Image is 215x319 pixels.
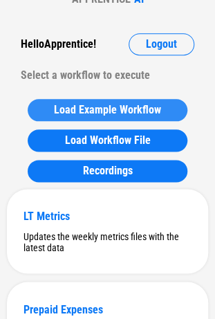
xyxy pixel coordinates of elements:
[24,210,191,223] div: LT Metrics
[24,230,191,253] div: Updates the weekly metrics files with the latest data
[83,165,133,176] span: Recordings
[129,33,194,55] button: Logout
[28,99,187,121] button: Load Example Workflow
[65,135,151,146] span: Load Workflow File
[21,64,194,86] div: Select a workflow to execute
[54,104,161,116] span: Load Example Workflow
[28,129,187,152] button: Load Workflow File
[21,33,96,55] div: Hello Apprentice !
[28,160,187,182] button: Recordings
[146,39,177,50] span: Logout
[24,302,191,316] div: Prepaid Expenses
